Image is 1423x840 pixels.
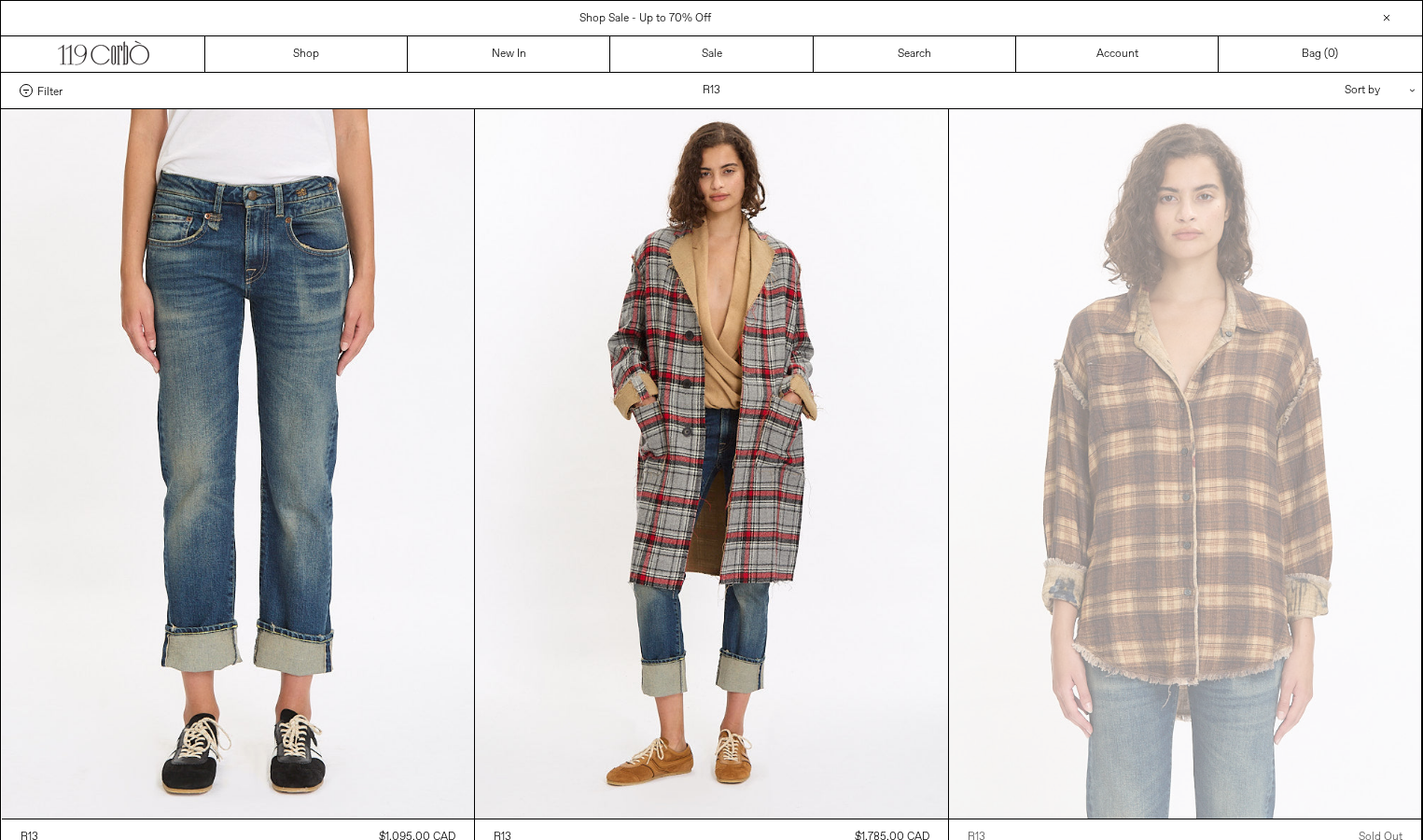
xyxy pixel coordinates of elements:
[1328,47,1334,62] span: 0
[610,36,813,72] a: Sale
[1235,73,1403,108] div: Sort by
[475,109,948,819] img: R13 Reversible Raw Cut Coat in red/grey plaid
[814,36,1016,72] a: Search
[1016,36,1219,72] a: Account
[1328,46,1338,63] span: )
[2,109,475,819] img: R13 Cuffed Boy Straight in adelaide stretch selvedge blue
[579,11,711,26] a: Shop Sale - Up to 70% Off
[37,84,63,97] span: Filter
[1219,36,1421,72] a: Bag ()
[408,36,610,72] a: New In
[949,109,1422,819] img: R13 Reversible Drop Neck Shirt in plaid khaki floral
[205,36,408,72] a: Shop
